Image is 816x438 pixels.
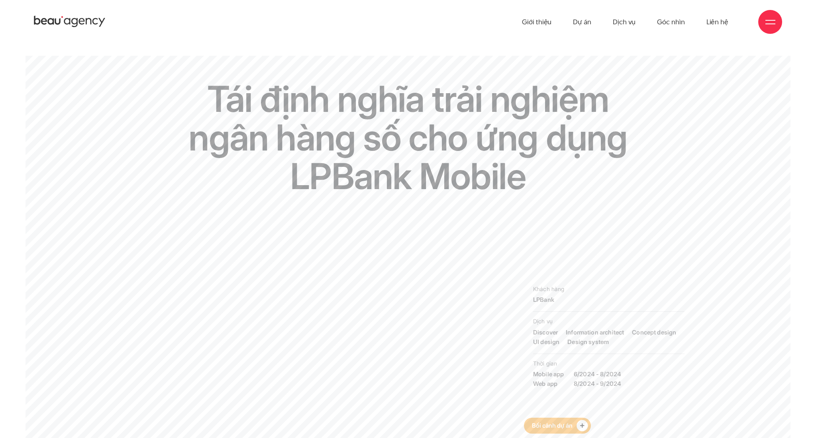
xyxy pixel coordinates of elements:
[533,370,685,379] strong: 6/2024 - 8/2024
[533,285,685,294] span: Khách hàng
[533,337,559,347] a: UI design
[524,418,591,434] a: Bối cảnh dự án
[632,328,676,337] a: Concept design
[533,379,566,389] span: Web app
[567,337,609,347] a: Design system
[533,295,685,305] p: LPBank
[533,328,558,337] a: Discover
[566,328,624,337] a: Information architect
[533,317,685,326] span: Dịch vụ
[188,80,628,196] h1: Tái định nghĩa trải nghiệm ngân hàng số cho ứng dụng LPBank Mobile
[533,370,566,379] span: Mobile app
[533,379,685,389] strong: 8/2024 - 9/2024
[533,359,685,368] span: Thời gian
